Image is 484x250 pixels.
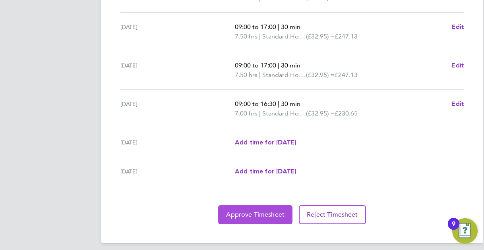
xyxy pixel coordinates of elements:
[120,61,235,80] div: [DATE]
[281,100,300,108] span: 30 min
[235,71,257,79] span: 7.50 hrs
[299,205,366,224] button: Reject Timesheet
[452,218,478,244] button: Open Resource Center, 9 new notifications
[451,99,464,109] a: Edit
[259,110,261,117] span: |
[235,110,257,117] span: 7.00 hrs
[281,23,300,31] span: 30 min
[335,33,358,40] span: £247.13
[120,22,235,41] div: [DATE]
[306,33,335,40] span: (£32.95) =
[120,138,235,147] div: [DATE]
[235,167,296,175] span: Add time for [DATE]
[235,23,276,31] span: 09:00 to 17:00
[306,110,335,117] span: (£32.95) =
[451,23,464,31] span: Edit
[452,224,455,234] div: 9
[451,100,464,108] span: Edit
[278,23,279,31] span: |
[451,61,464,70] a: Edit
[120,167,235,176] div: [DATE]
[451,62,464,69] span: Edit
[335,110,358,117] span: £230.65
[281,62,300,69] span: 30 min
[262,109,306,118] span: Standard Hourly
[259,71,261,79] span: |
[235,100,276,108] span: 09:00 to 16:30
[235,167,296,176] a: Add time for [DATE]
[262,32,306,41] span: Standard Hourly
[235,62,276,69] span: 09:00 to 17:00
[235,138,296,146] span: Add time for [DATE]
[451,22,464,32] a: Edit
[307,211,358,219] span: Reject Timesheet
[335,71,358,79] span: £247.13
[235,138,296,147] a: Add time for [DATE]
[120,99,235,118] div: [DATE]
[235,33,257,40] span: 7.50 hrs
[218,205,292,224] button: Approve Timesheet
[259,33,261,40] span: |
[226,211,285,219] span: Approve Timesheet
[278,100,279,108] span: |
[306,71,335,79] span: (£32.95) =
[278,62,279,69] span: |
[262,70,306,80] span: Standard Hourly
